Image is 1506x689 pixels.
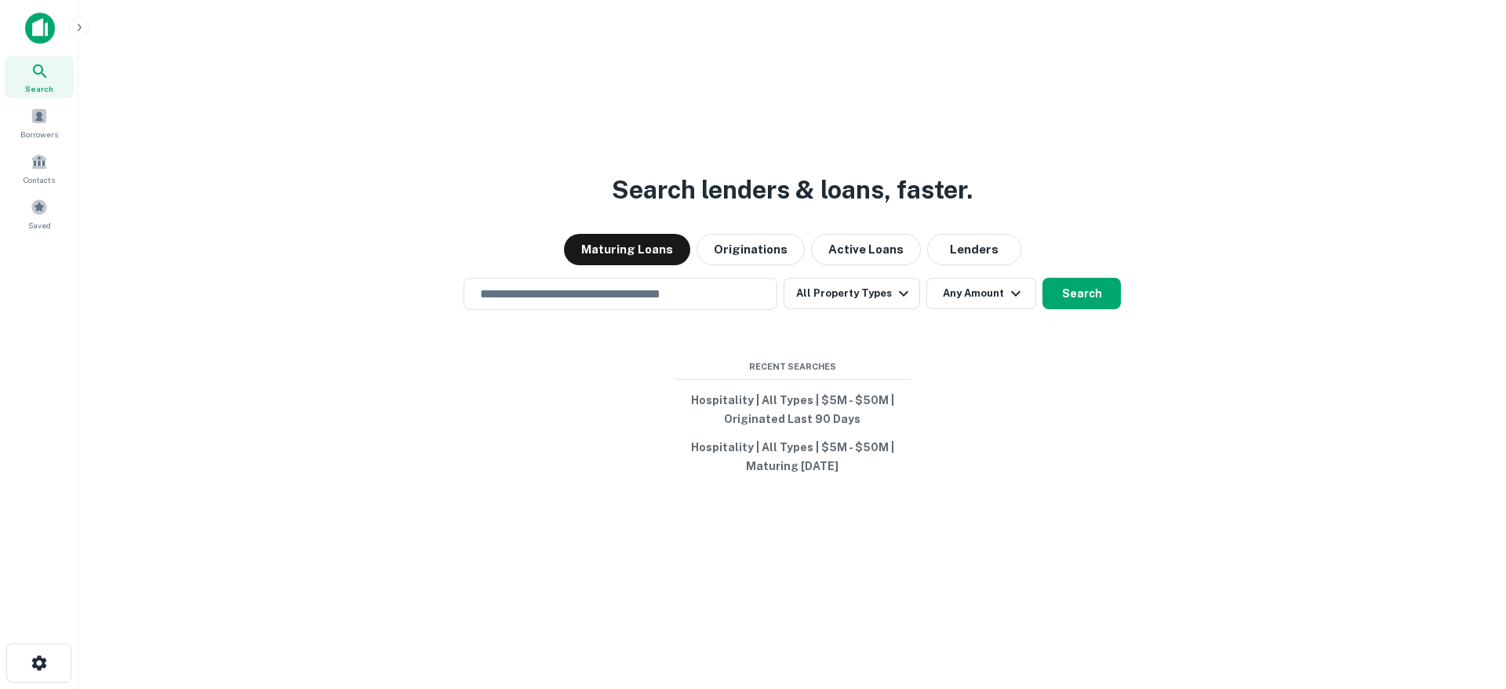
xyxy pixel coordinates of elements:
button: Hospitality | All Types | $5M - $50M | Maturing [DATE] [675,433,910,480]
span: Contacts [24,173,55,186]
span: Saved [28,219,51,231]
span: Recent Searches [675,360,910,374]
span: Search [25,82,53,95]
button: Lenders [927,234,1021,265]
button: Active Loans [811,234,921,265]
img: capitalize-icon.png [25,13,55,44]
button: Originations [697,234,805,265]
a: Borrowers [5,101,74,144]
button: Hospitality | All Types | $5M - $50M | Originated Last 90 Days [675,386,910,433]
button: Maturing Loans [564,234,690,265]
button: Search [1042,278,1121,309]
a: Contacts [5,147,74,189]
button: Any Amount [926,278,1036,309]
span: Borrowers [20,128,58,140]
a: Saved [5,192,74,235]
h3: Search lenders & loans, faster. [612,171,973,209]
button: All Property Types [784,278,920,309]
iframe: Chat Widget [1428,563,1506,639]
a: Search [5,56,74,98]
